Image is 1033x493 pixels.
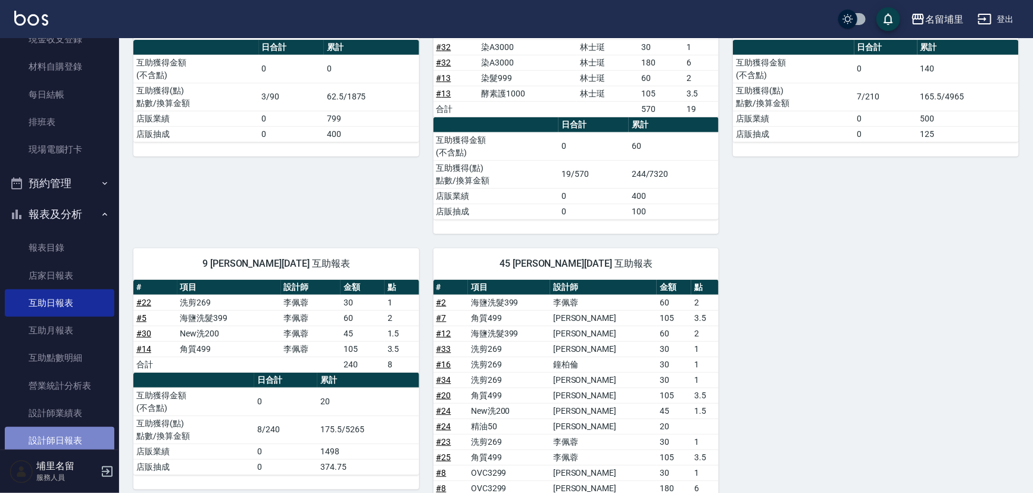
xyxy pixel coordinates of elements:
td: 3/90 [259,83,324,111]
td: 染A3000 [478,55,577,70]
p: 服務人員 [36,472,97,483]
td: 角質499 [468,450,550,465]
td: 175.5/5265 [317,416,419,444]
td: 3.5 [385,341,419,357]
a: #24 [436,406,451,416]
th: 點 [385,280,419,295]
th: # [133,280,177,295]
td: 20 [657,419,691,434]
td: 1 [691,357,719,372]
td: 店販抽成 [733,126,854,142]
td: 洗剪269 [468,434,550,450]
th: 設計師 [281,280,341,295]
td: 30 [657,357,691,372]
td: 互助獲得金額 (不含點) [133,388,254,416]
td: [PERSON_NAME] [550,388,657,403]
td: 60 [639,70,684,86]
td: 李佩蓉 [281,295,341,310]
a: 材料自購登錄 [5,53,114,80]
td: 165.5/4965 [917,83,1019,111]
td: 0 [259,126,324,142]
td: 0 [259,55,324,83]
button: 名留埔里 [906,7,968,32]
a: #33 [436,344,451,354]
td: 500 [917,111,1019,126]
a: #8 [436,468,447,478]
td: 互助獲得(點) 點數/換算金額 [133,416,254,444]
td: 0 [324,55,419,83]
a: #14 [136,344,151,354]
td: 105 [657,450,691,465]
td: New洗200 [177,326,281,341]
td: 3.5 [691,388,719,403]
th: 日合計 [254,373,317,388]
td: 0 [854,111,917,126]
a: #8 [436,483,447,493]
th: 設計師 [550,280,657,295]
td: 0 [558,204,629,219]
td: 林士珽 [577,55,638,70]
a: #22 [136,298,151,307]
th: 日合計 [558,117,629,133]
div: 名留埔里 [925,12,963,27]
a: 店家日報表 [5,262,114,289]
td: 洗剪269 [468,357,550,372]
td: 45 [657,403,691,419]
td: [PERSON_NAME] [550,326,657,341]
td: 林士珽 [577,70,638,86]
td: 互助獲得(點) 點數/換算金額 [433,160,559,188]
td: 180 [639,55,684,70]
a: 現金收支登錄 [5,26,114,53]
td: 30 [639,39,684,55]
td: 60 [341,310,385,326]
td: 合計 [133,357,177,372]
table: a dense table [133,280,419,373]
a: #13 [436,73,451,83]
a: 設計師日報表 [5,427,114,454]
td: 60 [657,326,691,341]
th: 點 [691,280,719,295]
td: 0 [854,126,917,142]
th: 累計 [324,40,419,55]
td: 0 [558,188,629,204]
td: 店販業績 [733,111,854,126]
td: 0 [254,388,317,416]
td: 3.5 [691,450,719,465]
td: 1 [684,39,719,55]
a: 互助月報表 [5,317,114,344]
button: 登出 [973,8,1019,30]
td: 30 [341,295,385,310]
td: 2 [691,326,719,341]
td: 1 [691,372,719,388]
a: 設計師業績表 [5,400,114,427]
td: 合計 [433,101,478,117]
td: 李佩蓉 [281,310,341,326]
td: 角質499 [468,310,550,326]
a: #7 [436,313,447,323]
td: 19 [684,101,719,117]
th: 日合計 [854,40,917,55]
td: 2 [684,70,719,86]
td: 店販業績 [433,188,559,204]
span: 9 [PERSON_NAME][DATE] 互助報表 [148,258,405,270]
th: 金額 [657,280,691,295]
h5: 埔里名留 [36,460,97,472]
td: 林士珽 [577,86,638,101]
span: 45 [PERSON_NAME][DATE] 互助報表 [448,258,705,270]
a: 每日結帳 [5,81,114,108]
td: 60 [629,132,719,160]
td: 30 [657,434,691,450]
a: 互助點數明細 [5,344,114,372]
td: 105 [639,86,684,101]
a: #30 [136,329,151,338]
a: #2 [436,298,447,307]
td: 李佩蓉 [281,326,341,341]
td: 精油50 [468,419,550,434]
td: 染A3000 [478,39,577,55]
td: 62.5/1875 [324,83,419,111]
td: [PERSON_NAME] [550,419,657,434]
td: 1 [385,295,419,310]
td: 1 [691,465,719,480]
td: 244/7320 [629,160,719,188]
td: 45 [341,326,385,341]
